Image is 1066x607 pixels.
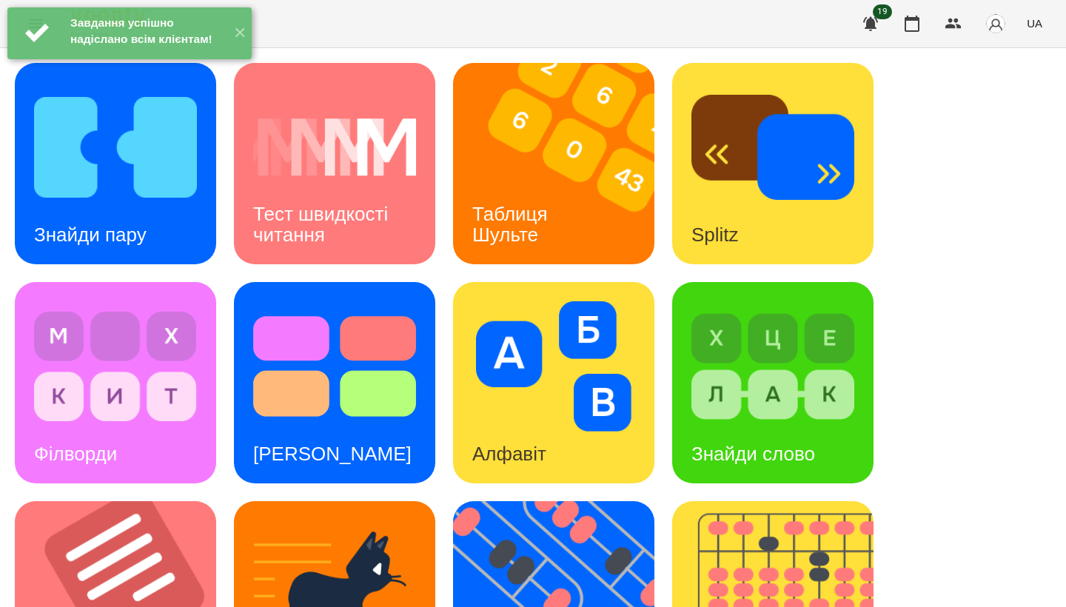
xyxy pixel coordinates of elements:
[472,203,553,245] h3: Таблиця Шульте
[472,301,635,432] img: Алфавіт
[253,301,416,432] img: Тест Струпа
[1027,16,1042,31] span: UA
[453,63,673,264] img: Таблиця Шульте
[453,282,654,483] a: АлфавітАлфавіт
[691,82,854,212] img: Splitz
[253,203,393,245] h3: Тест швидкості читання
[672,63,874,264] a: SplitzSplitz
[873,4,892,19] span: 19
[234,63,435,264] a: Тест швидкості читанняТест швидкості читання
[253,82,416,212] img: Тест швидкості читання
[34,224,147,246] h3: Знайди пару
[985,13,1006,34] img: avatar_s.png
[691,224,739,246] h3: Splitz
[15,63,216,264] a: Знайди паруЗнайди пару
[34,82,197,212] img: Знайди пару
[70,15,222,47] div: Завдання успішно надіслано всім клієнтам!
[253,443,412,465] h3: [PERSON_NAME]
[34,443,117,465] h3: Філворди
[34,301,197,432] img: Філворди
[234,282,435,483] a: Тест Струпа[PERSON_NAME]
[15,282,216,483] a: ФілвордиФілворди
[453,63,654,264] a: Таблиця ШультеТаблиця Шульте
[691,301,854,432] img: Знайди слово
[472,443,546,465] h3: Алфавіт
[672,282,874,483] a: Знайди словоЗнайди слово
[1021,10,1048,37] button: UA
[691,443,815,465] h3: Знайди слово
